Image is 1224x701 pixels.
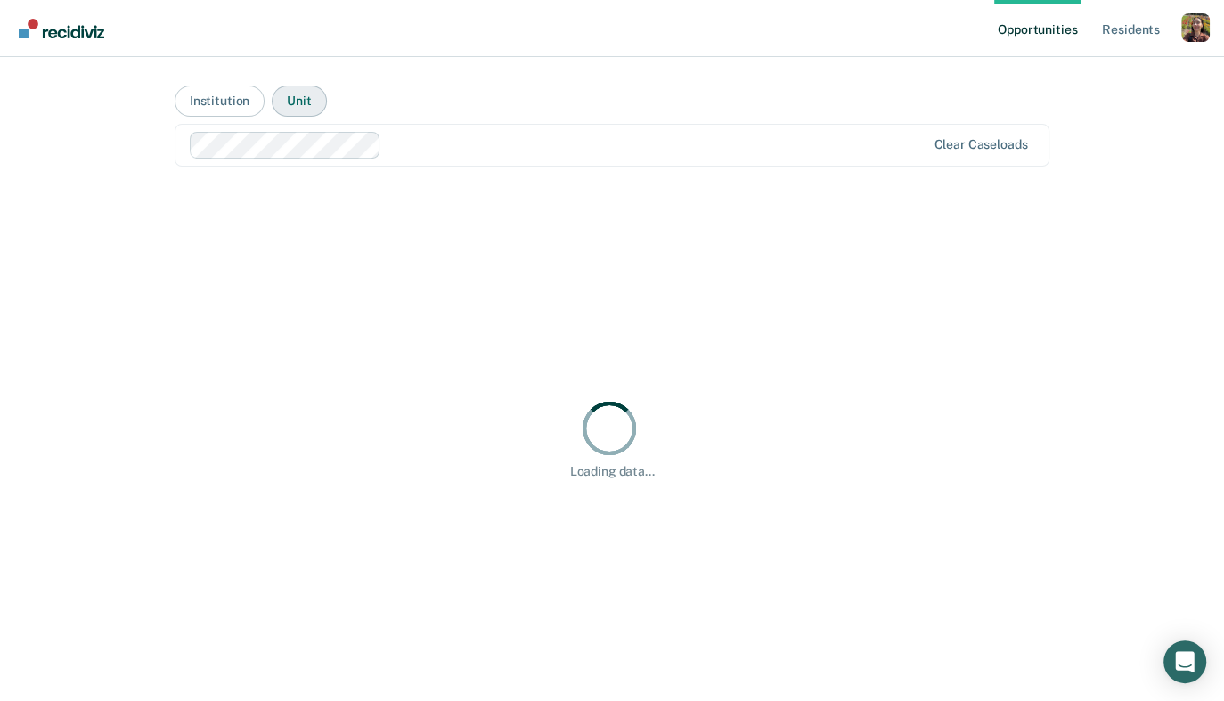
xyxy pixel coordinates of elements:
div: Clear caseloads [934,137,1027,152]
button: Unit [272,86,326,117]
button: Profile dropdown button [1181,13,1210,42]
button: Institution [175,86,265,117]
img: Recidiviz [19,19,104,38]
div: Open Intercom Messenger [1163,640,1206,683]
div: Loading data... [570,464,655,479]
